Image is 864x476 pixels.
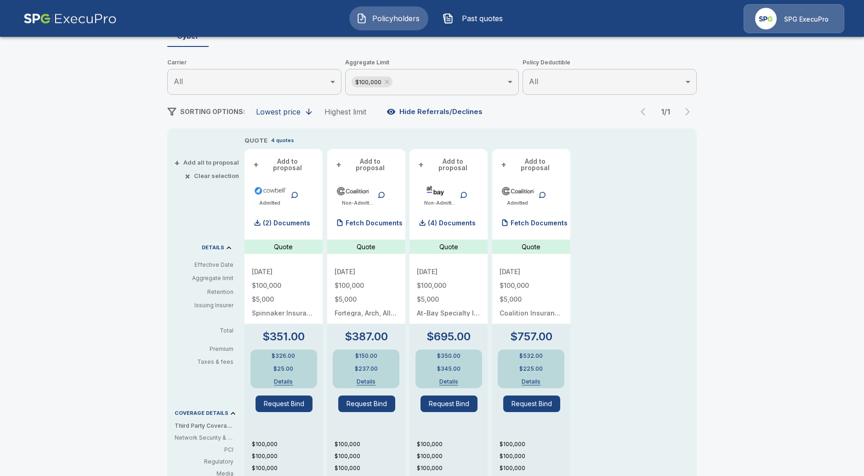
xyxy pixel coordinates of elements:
[175,274,233,282] p: Aggregate limit
[176,160,239,166] button: +Add all to proposal
[175,458,233,466] p: Regulatory: In case you're fined by regulators (e.g., for breaching consumer privacy)
[338,396,395,412] button: Request Bind
[342,200,374,206] p: Non-Admitted
[385,103,486,120] button: Hide Referrals/Declines
[371,13,421,24] span: Policyholders
[175,434,233,442] p: Network Security & Privacy Liability: Third party liability costs
[437,353,460,359] p: $350.00
[500,156,563,173] button: +Add to proposal
[254,184,287,198] img: cowbellp100
[335,310,398,316] p: Fortegra, Arch, Allianz, Aspen, Vantage
[500,269,563,275] p: [DATE]
[174,160,180,166] span: +
[253,161,259,168] span: +
[428,220,476,226] p: (4) Documents
[500,440,570,448] p: $100,000
[522,242,540,252] p: Quote
[421,396,477,412] button: Request Bind
[335,440,405,448] p: $100,000
[457,13,508,24] span: Past quotes
[355,366,378,372] p: $237.00
[256,107,301,116] div: Lowest price
[335,282,398,289] p: $100,000
[271,137,294,144] p: 4 quotes
[784,15,829,24] p: SPG ExecuPro
[500,282,563,289] p: $100,000
[426,331,471,342] p: $695.00
[262,331,305,342] p: $351.00
[500,464,570,472] p: $100,000
[424,200,456,206] p: Non-Admitted
[272,353,296,359] p: $326.00
[252,464,323,472] p: $100,000
[346,220,403,226] p: Fetch Documents
[352,77,385,87] span: $100,000
[510,331,552,342] p: $757.00
[428,379,469,384] button: Details
[175,411,228,416] p: COVERAGE DETAILS
[519,366,543,372] p: $225.00
[417,464,488,472] p: $100,000
[436,6,515,30] button: Past quotes IconPast quotes
[349,6,428,30] button: Policyholders IconPolicyholders
[345,331,388,342] p: $387.00
[346,379,387,384] button: Details
[259,200,287,206] p: Admitted
[503,396,560,412] button: Request Bind
[180,108,245,115] span: SORTING OPTIONS:
[418,161,424,168] span: +
[503,396,567,412] span: Request Bind
[187,173,239,179] button: ×Clear selection
[501,184,535,198] img: coalitioncyberadmitted
[417,310,480,316] p: At-Bay Specialty Insurance Company
[274,366,294,372] p: $25.00
[175,288,233,296] p: Retention
[256,396,313,412] button: Request Bind
[252,310,315,316] p: Spinnaker Insurance Company NAIC #24376, AM Best "A-" (Excellent) Rated.
[175,328,241,333] p: Total
[355,353,377,359] p: $150.00
[755,8,777,29] img: Agency Icon
[417,269,480,275] p: [DATE]
[656,108,675,115] p: 1 / 1
[174,77,183,86] span: All
[252,156,315,173] button: +Add to proposal
[529,77,538,86] span: All
[356,13,367,24] img: Policyholders Icon
[417,282,480,289] p: $100,000
[256,396,319,412] span: Request Bind
[437,366,460,372] p: $345.00
[324,107,366,116] div: Highest limit
[511,220,568,226] p: Fetch Documents
[175,301,233,310] p: Issuing Insurer
[439,242,458,252] p: Quote
[357,242,375,252] p: Quote
[336,161,341,168] span: +
[500,452,570,460] p: $100,000
[744,4,844,33] a: Agency IconSPG ExecuPro
[175,359,241,365] p: Taxes & fees
[185,173,190,179] span: ×
[202,245,224,250] p: DETAILS
[335,452,405,460] p: $100,000
[175,261,233,269] p: Effective Date
[335,296,398,303] p: $5,000
[167,58,341,67] span: Carrier
[417,156,480,173] button: +Add to proposal
[175,422,241,430] p: Third Party Coverage
[252,269,315,275] p: [DATE]
[252,452,323,460] p: $100,000
[519,353,543,359] p: $532.00
[443,13,454,24] img: Past quotes Icon
[252,282,315,289] p: $100,000
[263,379,304,384] button: Details
[500,310,563,316] p: Coalition Insurance Solutions
[417,440,488,448] p: $100,000
[335,269,398,275] p: [DATE]
[252,440,323,448] p: $100,000
[352,76,392,87] div: $100,000
[345,58,519,67] span: Aggregate Limit
[335,156,398,173] button: +Add to proposal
